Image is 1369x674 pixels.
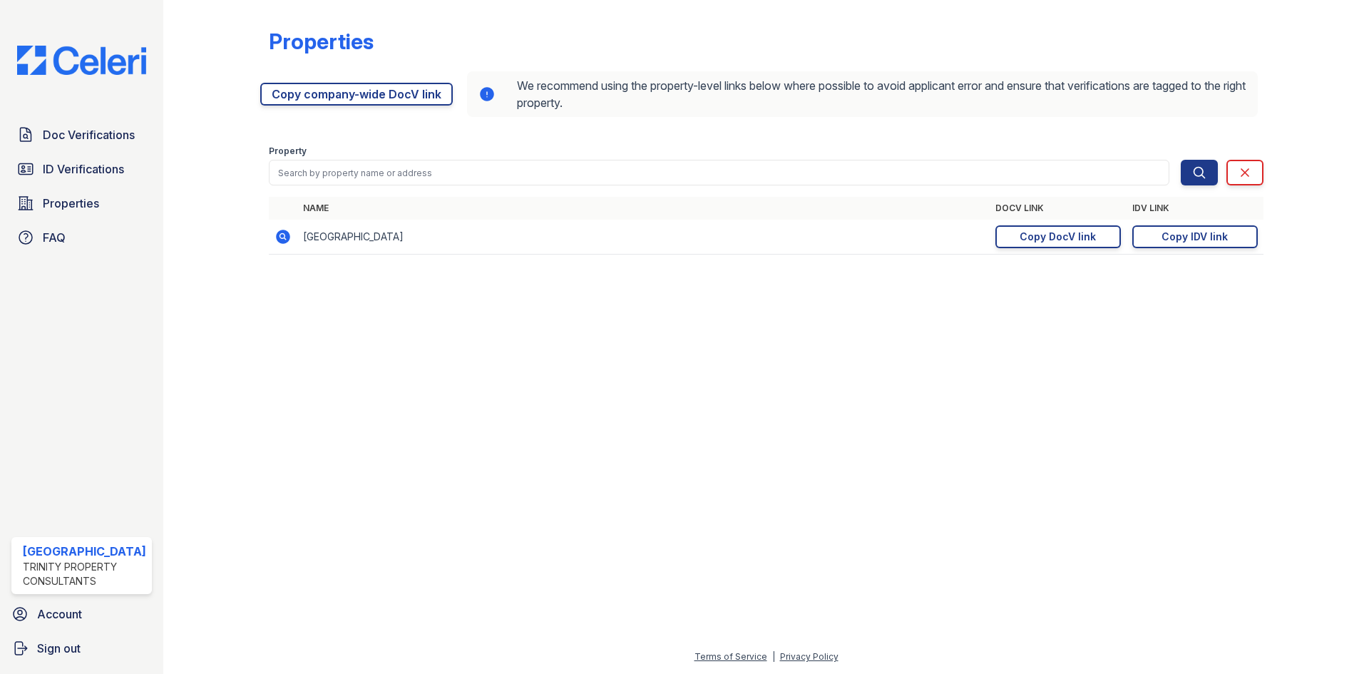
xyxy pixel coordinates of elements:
a: Sign out [6,634,158,663]
span: Doc Verifications [43,126,135,143]
a: FAQ [11,223,152,252]
a: ID Verifications [11,155,152,183]
span: FAQ [43,229,66,246]
div: [GEOGRAPHIC_DATA] [23,543,146,560]
td: [GEOGRAPHIC_DATA] [297,220,990,255]
a: Properties [11,189,152,218]
a: Copy DocV link [995,225,1121,248]
img: CE_Logo_Blue-a8612792a0a2168367f1c8372b55b34899dd931a85d93a1a3d3e32e68fde9ad4.png [6,46,158,75]
th: Name [297,197,990,220]
div: | [772,651,775,662]
span: ID Verifications [43,160,124,178]
span: Account [37,606,82,623]
a: Copy IDV link [1132,225,1258,248]
div: Copy DocV link [1020,230,1096,244]
th: DocV Link [990,197,1127,220]
label: Property [269,145,307,157]
a: Terms of Service [694,651,767,662]
div: We recommend using the property-level links below where possible to avoid applicant error and ens... [467,71,1258,117]
a: Privacy Policy [780,651,839,662]
a: Copy company-wide DocV link [260,83,453,106]
div: Properties [269,29,374,54]
th: IDV Link [1127,197,1263,220]
a: Account [6,600,158,628]
input: Search by property name or address [269,160,1169,185]
span: Sign out [37,640,81,657]
a: Doc Verifications [11,121,152,149]
div: Copy IDV link [1162,230,1228,244]
div: Trinity Property Consultants [23,560,146,588]
span: Properties [43,195,99,212]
